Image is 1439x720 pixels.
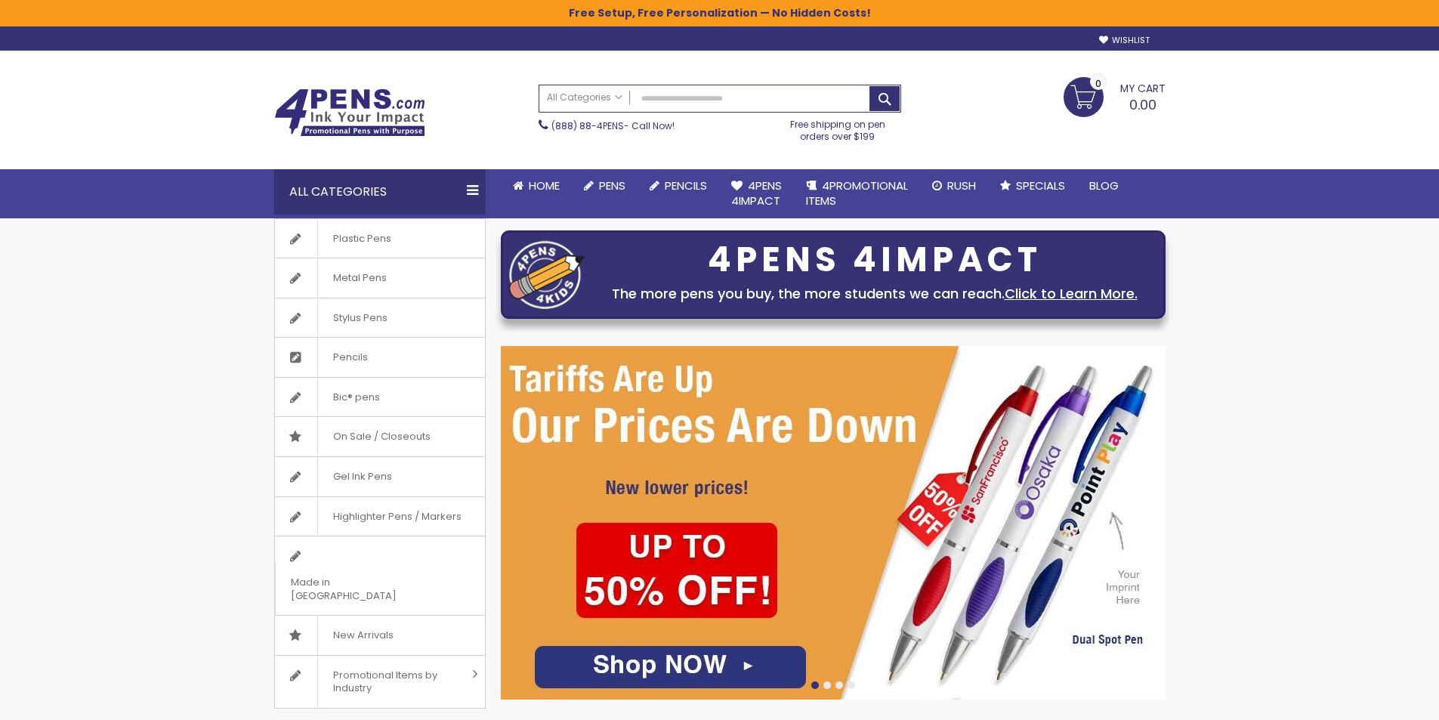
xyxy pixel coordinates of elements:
span: Pencils [317,338,383,377]
img: 4Pens Custom Pens and Promotional Products [274,88,425,137]
span: Stylus Pens [317,298,403,338]
a: On Sale / Closeouts [275,417,485,456]
span: 4Pens 4impact [731,178,782,209]
a: Gel Ink Pens [275,457,485,496]
span: All Categories [547,91,622,104]
span: Blog [1089,178,1119,193]
a: Pencils [275,338,485,377]
span: Rush [947,178,976,193]
a: Specials [988,169,1077,202]
div: All Categories [274,169,486,215]
a: Blog [1077,169,1131,202]
a: 4PROMOTIONALITEMS [794,169,920,218]
a: All Categories [539,85,630,110]
span: New Arrivals [317,616,409,655]
a: New Arrivals [275,616,485,655]
a: Bic® pens [275,378,485,417]
a: Made in [GEOGRAPHIC_DATA] [275,536,485,615]
span: Plastic Pens [317,219,406,258]
a: Highlighter Pens / Markers [275,497,485,536]
a: Click to Learn More. [1005,284,1138,303]
div: The more pens you buy, the more students we can reach. [592,283,1157,304]
span: Promotional Items by Industry [317,656,467,708]
img: /cheap-promotional-products.html [501,346,1166,700]
span: Gel Ink Pens [317,457,407,496]
span: - Call Now! [551,119,675,132]
a: Rush [920,169,988,202]
span: Highlighter Pens / Markers [317,497,477,536]
span: Pens [599,178,625,193]
a: Home [501,169,572,202]
a: 0.00 0 [1064,77,1166,115]
a: Promotional Items by Industry [275,656,485,708]
span: 0.00 [1129,95,1156,114]
span: Made in [GEOGRAPHIC_DATA] [275,563,447,615]
img: four_pen_logo.png [509,240,585,309]
a: Stylus Pens [275,298,485,338]
span: Home [529,178,560,193]
span: Metal Pens [317,258,402,298]
a: Plastic Pens [275,219,485,258]
a: Pens [572,169,638,202]
span: 4PROMOTIONAL ITEMS [806,178,908,209]
a: 4Pens4impact [719,169,794,218]
span: Specials [1016,178,1065,193]
a: Wishlist [1099,35,1150,46]
a: Metal Pens [275,258,485,298]
iframe: Google Customer Reviews [1314,679,1439,720]
span: Bic® pens [317,378,395,417]
span: 0 [1095,76,1101,91]
span: Pencils [665,178,707,193]
span: On Sale / Closeouts [317,417,446,456]
a: Pencils [638,169,719,202]
a: (888) 88-4PENS [551,119,624,132]
div: 4PENS 4IMPACT [592,244,1157,276]
div: Free shipping on pen orders over $199 [774,113,901,143]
